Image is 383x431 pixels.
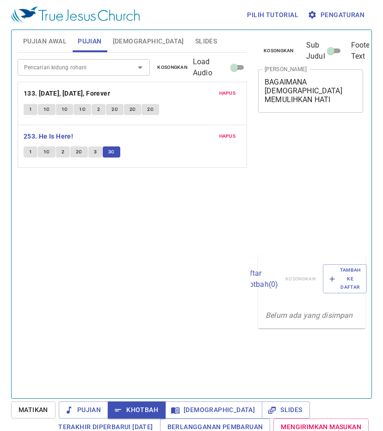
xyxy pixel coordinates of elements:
[94,148,97,156] span: 3
[103,146,120,158] button: 3C
[29,148,32,156] span: 1
[74,104,91,115] button: 1C
[113,36,184,47] span: [DEMOGRAPHIC_DATA]
[43,148,50,156] span: 1C
[214,88,241,99] button: Hapus
[76,148,82,156] span: 2C
[219,132,236,140] span: Hapus
[165,401,262,419] button: [DEMOGRAPHIC_DATA]
[24,131,75,142] button: 253. He Is Here!
[88,146,102,158] button: 3
[29,105,32,114] span: 1
[19,404,48,416] span: Matikan
[173,404,255,416] span: [DEMOGRAPHIC_DATA]
[134,61,147,74] button: Open
[142,104,159,115] button: 2C
[258,255,365,303] div: Daftar Khotbah(0)KosongkanTambah ke Daftar
[266,311,352,320] i: Belum ada yang disimpan
[56,104,74,115] button: 1C
[24,146,37,158] button: 1
[108,401,166,419] button: Khotbah
[351,40,372,62] span: Footer Text
[195,36,217,47] span: Slides
[38,146,56,158] button: 1C
[115,404,158,416] span: Khotbah
[24,131,73,142] b: 253. He Is Here!
[323,264,367,293] button: Tambah ke Daftar
[306,6,368,24] button: Pengaturan
[258,45,299,56] button: Kosongkan
[11,401,56,419] button: Matikan
[124,104,142,115] button: 2C
[70,146,88,158] button: 2C
[24,88,112,99] button: 133. [DATE], [DATE], Forever
[38,104,56,115] button: 1C
[241,268,278,290] p: Daftar Khotbah ( 0 )
[329,266,361,291] span: Tambah ke Daftar
[66,404,101,416] span: Pujian
[92,104,105,115] button: 2
[262,401,309,419] button: Slides
[62,148,64,156] span: 2
[152,62,193,73] button: Kosongkan
[265,78,357,104] textarea: BAGAIMANA [DEMOGRAPHIC_DATA] MEMULIHKAN HATI [PERSON_NAME]
[108,148,115,156] span: 3C
[62,105,68,114] span: 1C
[309,9,364,21] span: Pengaturan
[78,36,101,47] span: Pujian
[243,6,302,24] button: Pilih tutorial
[269,404,302,416] span: Slides
[111,105,118,114] span: 2C
[130,105,136,114] span: 2C
[157,63,187,72] span: Kosongkan
[59,401,108,419] button: Pujian
[97,105,100,114] span: 2
[306,40,325,62] span: Sub Judul
[43,105,50,114] span: 1C
[24,88,110,99] b: 133. [DATE], [DATE], Forever
[264,47,294,55] span: Kosongkan
[23,36,67,47] span: Pujian Awal
[247,9,298,21] span: Pilih tutorial
[193,56,229,79] span: Load Audio
[11,6,140,23] img: True Jesus Church
[219,89,236,97] span: Hapus
[214,131,241,142] button: Hapus
[147,105,154,114] span: 2C
[56,146,70,158] button: 2
[24,104,37,115] button: 1
[106,104,124,115] button: 2C
[254,122,343,252] iframe: from-child
[79,105,86,114] span: 1C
